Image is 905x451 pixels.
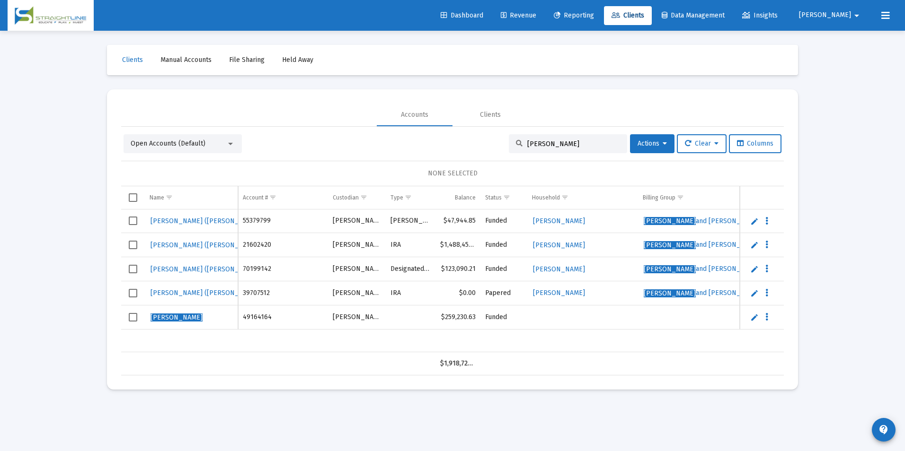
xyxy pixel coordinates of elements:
[630,134,674,153] button: Actions
[750,217,759,225] a: Edit
[561,194,568,201] span: Show filter options for column 'Household'
[150,310,204,324] a: [PERSON_NAME]
[150,194,164,201] div: Name
[480,110,501,120] div: Clients
[533,217,585,225] span: [PERSON_NAME]
[729,134,781,153] button: Columns
[546,6,602,25] a: Reporting
[638,139,667,147] span: Actions
[799,11,851,19] span: [PERSON_NAME]
[643,194,675,201] div: Billing Group
[328,233,386,257] td: [PERSON_NAME]
[121,186,784,375] div: Data grid
[440,359,476,368] div: $1,918,724.09
[435,233,480,257] td: $1,488,458.40
[222,51,272,69] a: File Sharing
[643,214,822,228] a: [PERSON_NAME]and [PERSON_NAME].75% Tiered-Arrears
[643,262,822,276] a: [PERSON_NAME]and [PERSON_NAME].75% Tiered-Arrears
[604,6,652,25] a: Clients
[129,265,137,273] div: Select row
[129,217,137,225] div: Select row
[150,286,262,300] a: [PERSON_NAME] ([PERSON_NAME])
[238,209,328,233] td: 55379799
[151,265,261,273] span: [PERSON_NAME] ([PERSON_NAME])
[644,265,821,273] span: and [PERSON_NAME].75% Tiered-Arrears
[386,209,435,233] td: [PERSON_NAME]
[612,11,644,19] span: Clients
[151,313,203,321] span: [PERSON_NAME]
[401,110,428,120] div: Accounts
[750,289,759,297] a: Edit
[644,217,821,225] span: and [PERSON_NAME].75% Tiered-Arrears
[435,281,480,305] td: $0.00
[851,6,862,25] mat-icon: arrow_drop_down
[129,313,137,321] div: Select row
[166,194,173,201] span: Show filter options for column 'Name'
[677,194,684,201] span: Show filter options for column 'Billing Group'
[115,51,151,69] a: Clients
[643,238,822,252] a: [PERSON_NAME]and [PERSON_NAME].75% Tiered-Arrears
[122,56,143,64] span: Clients
[532,286,586,300] a: [PERSON_NAME]
[485,312,523,322] div: Funded
[145,186,238,209] td: Column Name
[435,257,480,281] td: $123,090.21
[742,11,778,19] span: Insights
[644,241,821,249] span: and [PERSON_NAME].75% Tiered-Arrears
[532,194,560,201] div: Household
[129,193,137,202] div: Select all
[150,214,262,228] a: [PERSON_NAME] ([PERSON_NAME])
[390,194,403,201] div: Type
[737,139,773,147] span: Columns
[435,186,480,209] td: Column Balance
[151,217,261,225] span: [PERSON_NAME] ([PERSON_NAME])
[441,11,483,19] span: Dashboard
[643,286,822,300] a: [PERSON_NAME]and [PERSON_NAME].75% Tiered-Arrears
[153,51,219,69] a: Manual Accounts
[151,289,261,297] span: [PERSON_NAME] ([PERSON_NAME])
[269,194,276,201] span: Show filter options for column 'Account #'
[532,262,586,276] a: [PERSON_NAME]
[527,140,620,148] input: Search
[644,265,696,273] span: [PERSON_NAME]
[386,281,435,305] td: IRA
[485,216,523,225] div: Funded
[685,139,719,147] span: Clear
[677,134,727,153] button: Clear
[501,11,536,19] span: Revenue
[435,305,480,329] td: $259,230.63
[360,194,367,201] span: Show filter options for column 'Custodian'
[750,265,759,273] a: Edit
[485,194,502,201] div: Status
[485,240,523,250] div: Funded
[333,194,359,201] div: Custodian
[433,6,491,25] a: Dashboard
[328,305,386,329] td: [PERSON_NAME]
[405,194,412,201] span: Show filter options for column 'Type'
[533,241,585,249] span: [PERSON_NAME]
[151,241,261,249] span: [PERSON_NAME] ([PERSON_NAME])
[129,169,776,178] div: NONE SELECTED
[160,56,212,64] span: Manual Accounts
[480,186,527,209] td: Column Status
[328,186,386,209] td: Column Custodian
[386,186,435,209] td: Column Type
[527,186,638,209] td: Column Household
[129,289,137,297] div: Select row
[243,194,268,201] div: Account #
[878,424,889,435] mat-icon: contact_support
[238,305,328,329] td: 49164164
[485,288,523,298] div: Papered
[533,289,585,297] span: [PERSON_NAME]
[644,241,696,249] span: [PERSON_NAME]
[238,257,328,281] td: 70199142
[15,6,87,25] img: Dashboard
[386,257,435,281] td: Designated Bene Plan
[282,56,313,64] span: Held Away
[750,313,759,321] a: Edit
[532,238,586,252] a: [PERSON_NAME]
[150,238,262,252] a: [PERSON_NAME] ([PERSON_NAME])
[275,51,321,69] a: Held Away
[503,194,510,201] span: Show filter options for column 'Status'
[238,186,328,209] td: Column Account #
